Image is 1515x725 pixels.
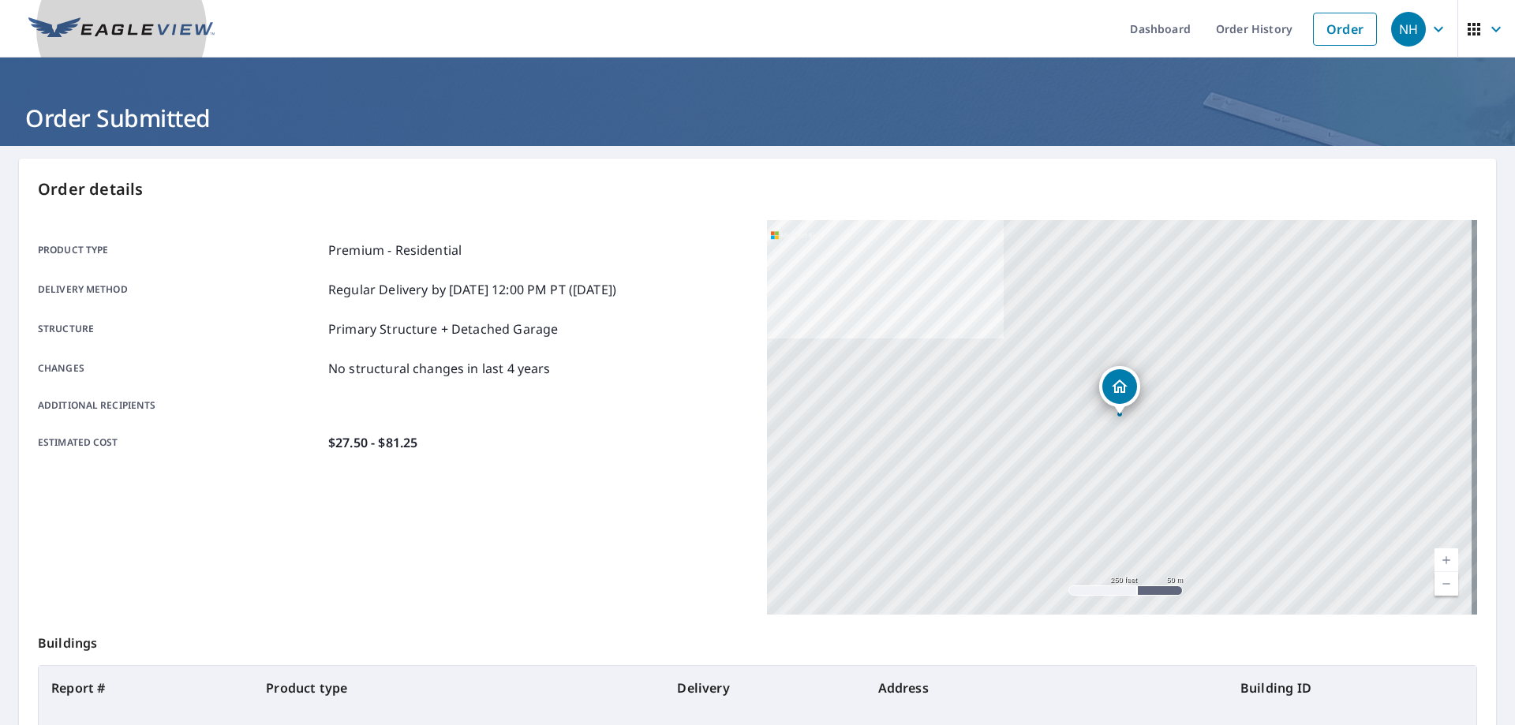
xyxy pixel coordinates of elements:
[38,178,1477,201] p: Order details
[328,359,551,378] p: No structural changes in last 4 years
[28,17,215,41] img: EV Logo
[328,320,558,338] p: Primary Structure + Detached Garage
[38,433,322,452] p: Estimated cost
[19,102,1496,134] h1: Order Submitted
[1435,572,1458,596] a: Current Level 17, Zoom Out
[38,280,322,299] p: Delivery method
[1435,548,1458,572] a: Current Level 17, Zoom In
[1313,13,1377,46] a: Order
[664,666,865,710] th: Delivery
[253,666,664,710] th: Product type
[38,359,322,378] p: Changes
[38,320,322,338] p: Structure
[38,615,1477,665] p: Buildings
[39,666,253,710] th: Report #
[1099,366,1140,415] div: Dropped pin, building 1, Residential property, 1248 Berme Rd Kerhonkson, NY 12446
[328,241,462,260] p: Premium - Residential
[328,280,616,299] p: Regular Delivery by [DATE] 12:00 PM PT ([DATE])
[1391,12,1426,47] div: NH
[866,666,1228,710] th: Address
[38,398,322,413] p: Additional recipients
[328,433,417,452] p: $27.50 - $81.25
[1228,666,1476,710] th: Building ID
[38,241,322,260] p: Product type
